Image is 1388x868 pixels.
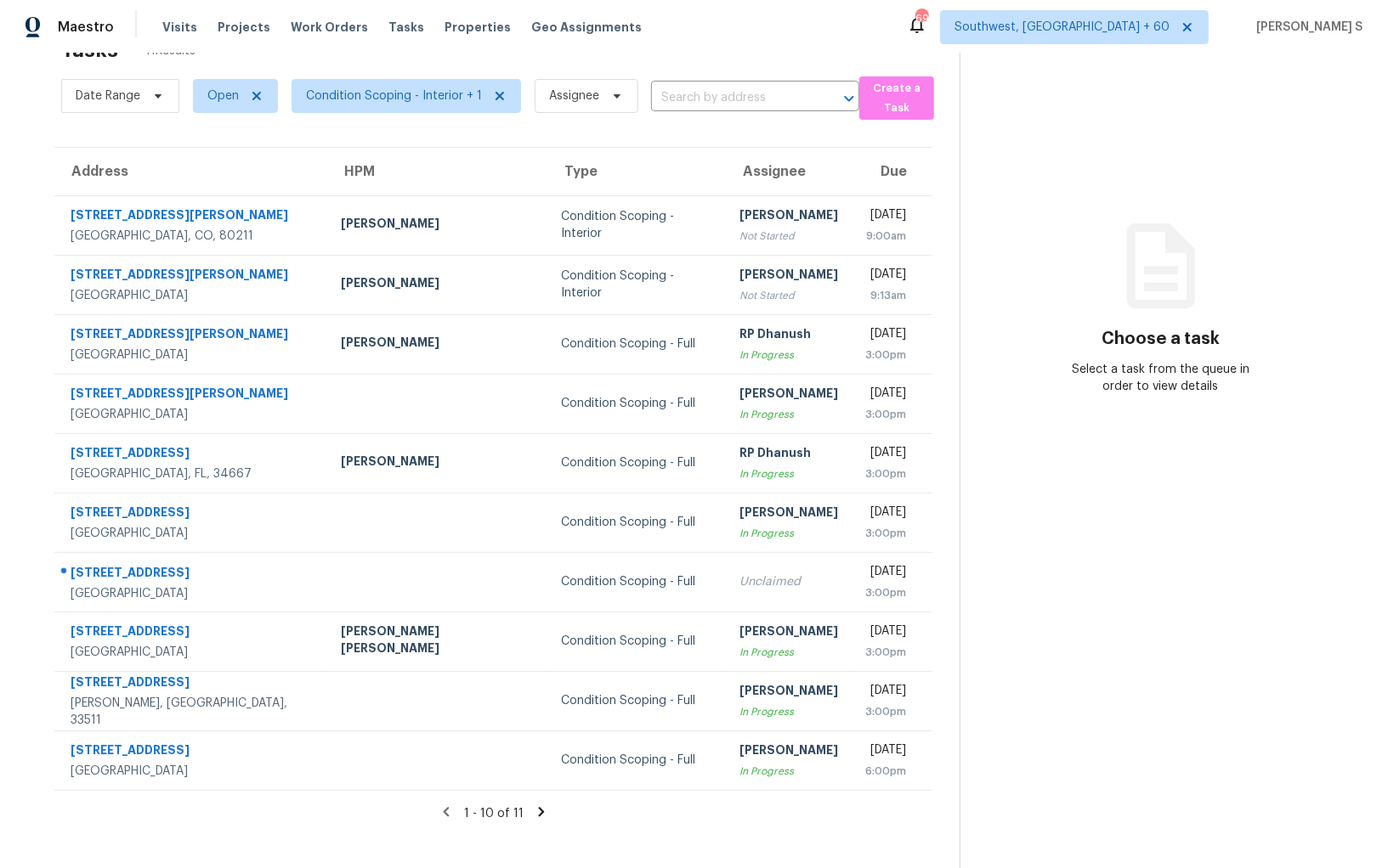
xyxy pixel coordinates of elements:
[58,19,114,36] span: Maestro
[852,148,932,195] th: Due
[464,808,524,820] span: 1 - 10 of 11
[865,525,906,542] div: 3:00pm
[341,334,535,355] div: [PERSON_NAME]
[865,287,906,304] div: 9:13am
[445,19,511,36] span: Properties
[71,325,314,347] div: [STREET_ADDRESS][PERSON_NAME]
[71,585,314,602] div: [GEOGRAPHIC_DATA]
[341,453,535,474] div: [PERSON_NAME]
[71,287,314,304] div: [GEOGRAPHIC_DATA]
[76,87,140,104] span: Date Range
[1249,19,1363,36] span: [PERSON_NAME] S
[71,674,314,695] div: [STREET_ADDRESS]
[71,347,314,364] div: [GEOGRAPHIC_DATA]
[71,564,314,585] div: [STREET_ADDRESS]
[531,19,642,36] span: Geo Assignments
[549,87,599,104] span: Assignee
[562,395,713,412] div: Condition Scoping - Full
[739,644,838,661] div: In Progress
[562,454,713,471] div: Condition Scoping - Full
[865,406,906,423] div: 3:00pm
[915,10,927,27] div: 693
[837,87,861,110] button: Open
[739,504,838,525] div: [PERSON_NAME]
[739,347,838,364] div: In Progress
[739,703,838,720] div: In Progress
[71,763,314,780] div: [GEOGRAPHIC_DATA]
[865,741,906,763] div: [DATE]
[651,85,812,111] input: Search by address
[955,19,1170,36] span: Southwest, [GEOGRAPHIC_DATA] + 60
[865,228,906,245] div: 9:00am
[859,76,934,120] button: Create a Task
[71,206,314,228] div: [STREET_ADDRESS][PERSON_NAME]
[306,87,482,104] span: Condition Scoping - Interior + 1
[865,563,906,584] div: [DATE]
[562,752,713,769] div: Condition Scoping - Full
[865,682,906,703] div: [DATE]
[327,148,548,195] th: HPM
[71,741,314,763] div: [STREET_ADDRESS]
[865,444,906,465] div: [DATE]
[71,644,314,661] div: [GEOGRAPHIC_DATA]
[548,148,727,195] th: Type
[865,385,906,406] div: [DATE]
[739,682,838,703] div: [PERSON_NAME]
[388,21,424,33] span: Tasks
[865,347,906,364] div: 3:00pm
[562,208,713,242] div: Condition Scoping - Interior
[218,19,270,36] span: Projects
[739,228,838,245] div: Not Started
[865,644,906,661] div: 3:00pm
[341,274,535,296] div: [PERSON_NAME]
[207,87,239,104] span: Open
[71,406,314,423] div: [GEOGRAPHIC_DATA]
[61,42,118,59] h2: Tasks
[54,148,327,195] th: Address
[71,695,314,729] div: [PERSON_NAME], [GEOGRAPHIC_DATA], 33511
[71,444,314,465] div: [STREET_ADDRESS]
[739,623,838,644] div: [PERSON_NAME]
[865,206,906,228] div: [DATE]
[71,266,314,287] div: [STREET_ADDRESS][PERSON_NAME]
[739,266,838,287] div: [PERSON_NAME]
[865,703,906,720] div: 3:00pm
[739,206,838,228] div: [PERSON_NAME]
[865,584,906,601] div: 3:00pm
[739,406,838,423] div: In Progress
[71,504,314,525] div: [STREET_ADDRESS]
[71,623,314,644] div: [STREET_ADDRESS]
[739,385,838,406] div: [PERSON_NAME]
[865,266,906,287] div: [DATE]
[726,148,852,195] th: Assignee
[865,504,906,525] div: [DATE]
[562,268,713,302] div: Condition Scoping - Interior
[739,444,838,465] div: RP Dhanush
[562,633,713,650] div: Condition Scoping - Full
[71,525,314,542] div: [GEOGRAPHIC_DATA]
[739,287,838,304] div: Not Started
[739,763,838,780] div: In Progress
[865,623,906,644] div: [DATE]
[739,525,838,542] div: In Progress
[562,514,713,531] div: Condition Scoping - Full
[739,741,838,763] div: [PERSON_NAME]
[865,465,906,482] div: 3:00pm
[739,325,838,347] div: RP Dhanush
[341,623,535,661] div: [PERSON_NAME] [PERSON_NAME]
[1061,361,1261,395] div: Select a task from the queue in order to view details
[71,228,314,245] div: [GEOGRAPHIC_DATA], CO, 80211
[562,335,713,352] div: Condition Scoping - Full
[865,763,906,780] div: 6:00pm
[868,79,926,118] span: Create a Task
[562,573,713,590] div: Condition Scoping - Full
[739,573,838,590] div: Unclaimed
[739,465,838,482] div: In Progress
[865,325,906,347] div: [DATE]
[562,692,713,709] div: Condition Scoping - Full
[341,215,535,236] div: [PERSON_NAME]
[291,19,368,36] span: Work Orders
[162,19,197,36] span: Visits
[1102,330,1220,347] h3: Choose a task
[71,465,314,482] div: [GEOGRAPHIC_DATA], FL, 34667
